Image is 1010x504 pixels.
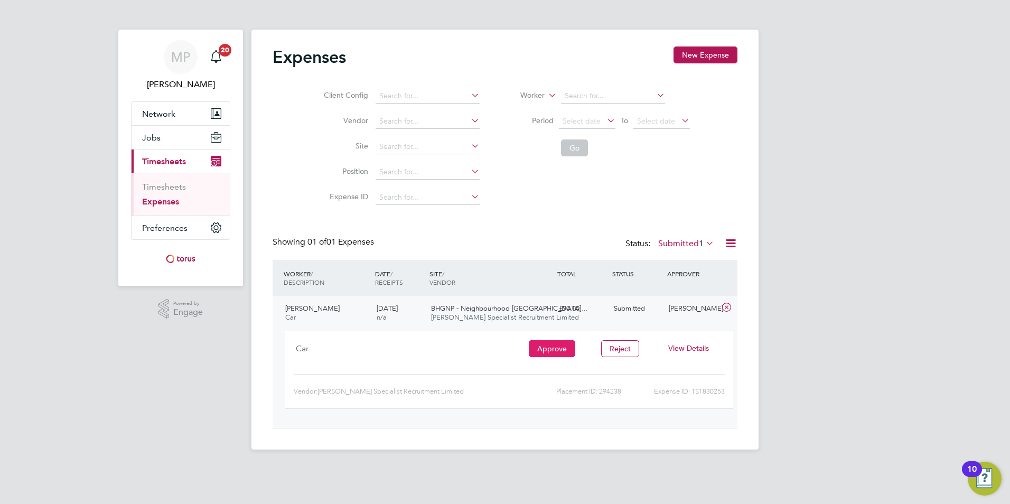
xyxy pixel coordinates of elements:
span: 20 [219,44,231,57]
input: Search for... [376,165,480,180]
div: WORKER [281,264,372,292]
input: Search for... [376,190,480,205]
a: Timesheets [142,182,186,192]
span: Car [285,313,296,322]
span: Network [142,109,175,119]
div: APPROVER [665,264,719,283]
span: Engage [173,308,203,317]
span: Select date [563,116,601,126]
span: 01 of [307,237,326,247]
span: Timesheets [142,156,186,166]
a: Go to home page [131,250,230,267]
a: Expenses [142,197,179,207]
span: [PERSON_NAME] Specialist Recruitment Limited [317,387,464,395]
span: / [442,269,444,278]
div: SITE [427,264,555,292]
button: Go [561,139,588,156]
button: Open Resource Center, 10 new notifications [968,462,1002,496]
button: Network [132,102,230,125]
label: Expense ID [321,192,368,201]
div: Status: [625,237,716,251]
span: RECEIPTS [375,278,403,286]
span: Mike Phillips [131,78,230,91]
span: Select date [637,116,675,126]
span: DESCRIPTION [284,278,324,286]
span: VENDOR [429,278,455,286]
label: Position [321,166,368,176]
div: STATUS [610,264,665,283]
div: Timesheets [132,173,230,216]
input: Search for... [376,139,480,154]
button: New Expense [674,46,737,63]
nav: Main navigation [118,30,243,286]
span: Submitted [614,304,645,313]
div: DATE [372,264,427,292]
div: Vendor: [294,383,483,400]
a: MP[PERSON_NAME] [131,40,230,91]
button: Timesheets [132,150,230,173]
div: 10 [967,469,977,483]
button: Reject [601,340,639,357]
span: n/a [377,313,387,322]
span: [PERSON_NAME] [285,304,340,313]
label: Submitted [658,238,714,249]
label: Site [321,141,368,151]
input: Search for... [376,89,480,104]
input: Search for... [376,114,480,129]
div: Expense ID: TS1830253 [621,383,725,400]
button: Jobs [132,126,230,149]
a: Powered byEngage [158,299,203,319]
span: View Details [668,343,709,353]
span: [DATE] [377,304,398,313]
label: Period [506,116,554,125]
span: Powered by [173,299,203,308]
span: / [390,269,392,278]
img: torus-logo-retina.png [162,250,199,267]
div: TOTAL [555,264,610,283]
span: Preferences [142,223,188,233]
button: Preferences [132,216,230,239]
span: [PERSON_NAME] Specialist Recruitment Limited [431,313,579,322]
span: 1 [699,238,704,249]
label: Client Config [321,90,368,100]
span: BHGNP - Neighbourhood [GEOGRAPHIC_DATA]… [431,304,588,313]
span: To [618,114,631,127]
h2: Expenses [273,46,346,68]
input: Search for... [561,89,665,104]
div: £90.00 [555,300,610,318]
div: Car [296,340,518,366]
label: Vendor [321,116,368,125]
span: Jobs [142,133,161,143]
div: Placement ID: 294238 [483,383,621,400]
label: Worker [497,90,545,101]
span: / [311,269,313,278]
button: Approve [529,340,575,357]
span: MP [171,50,190,64]
a: 20 [205,40,227,74]
div: Showing [273,237,376,248]
span: 01 Expenses [307,237,374,247]
div: [PERSON_NAME] [665,300,719,318]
